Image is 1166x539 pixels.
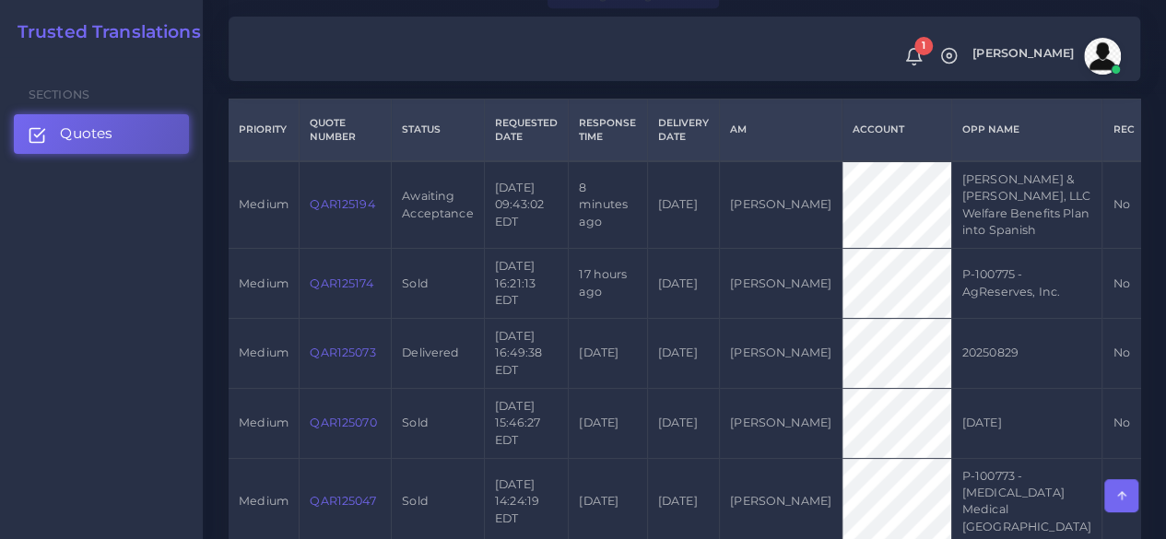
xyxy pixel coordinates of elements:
[239,276,289,290] span: medium
[647,388,719,458] td: [DATE]
[484,319,568,389] td: [DATE] 16:49:38 EDT
[239,494,289,508] span: medium
[719,319,842,389] td: [PERSON_NAME]
[392,319,485,389] td: Delivered
[951,99,1102,161] th: Opp Name
[719,388,842,458] td: [PERSON_NAME]
[392,161,485,249] td: Awaiting Acceptance
[239,197,289,211] span: medium
[842,99,951,161] th: Account
[1102,161,1145,249] td: No
[392,99,485,161] th: Status
[951,161,1102,249] td: [PERSON_NAME] & [PERSON_NAME], LLC Welfare Benefits Plan into Spanish
[310,276,372,290] a: QAR125174
[484,161,568,249] td: [DATE] 09:43:02 EDT
[972,48,1074,60] span: [PERSON_NAME]
[392,249,485,319] td: Sold
[951,388,1102,458] td: [DATE]
[310,346,375,359] a: QAR125073
[484,249,568,319] td: [DATE] 16:21:13 EDT
[914,37,933,55] span: 1
[484,99,568,161] th: Requested Date
[310,494,375,508] a: QAR125047
[300,99,392,161] th: Quote Number
[569,319,647,389] td: [DATE]
[229,99,300,161] th: Priority
[1084,38,1121,75] img: avatar
[898,47,930,66] a: 1
[1102,388,1145,458] td: No
[60,123,112,144] span: Quotes
[963,38,1127,75] a: [PERSON_NAME]avatar
[29,88,89,101] span: Sections
[569,249,647,319] td: 17 hours ago
[1102,249,1145,319] td: No
[239,416,289,429] span: medium
[951,319,1102,389] td: 20250829
[647,249,719,319] td: [DATE]
[5,22,201,43] a: Trusted Translations
[1102,99,1145,161] th: REC
[310,197,374,211] a: QAR125194
[719,161,842,249] td: [PERSON_NAME]
[310,416,376,429] a: QAR125070
[647,161,719,249] td: [DATE]
[1102,319,1145,389] td: No
[569,161,647,249] td: 8 minutes ago
[647,99,719,161] th: Delivery Date
[719,99,842,161] th: AM
[719,249,842,319] td: [PERSON_NAME]
[647,319,719,389] td: [DATE]
[239,346,289,359] span: medium
[392,388,485,458] td: Sold
[569,99,647,161] th: Response Time
[951,249,1102,319] td: P-100775 - AgReserves, Inc.
[14,114,189,153] a: Quotes
[484,388,568,458] td: [DATE] 15:46:27 EDT
[569,388,647,458] td: [DATE]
